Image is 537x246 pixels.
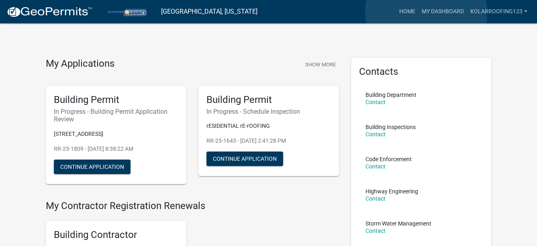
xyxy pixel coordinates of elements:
[54,229,178,241] h5: Building Contractor
[359,66,484,78] h5: Contacts
[46,58,114,70] h4: My Applications
[206,122,331,130] p: rESIDENTIAL rE-rOOFING
[365,189,418,194] p: Highway Engineering
[54,130,178,138] p: [STREET_ADDRESS]
[161,5,257,18] a: [GEOGRAPHIC_DATA], [US_STATE]
[365,131,386,137] a: Contact
[54,145,178,153] p: RR-25-1809 - [DATE] 8:38:22 AM
[396,4,419,19] a: Home
[54,94,178,106] h5: Building Permit
[54,108,178,123] h6: In Progress - Building Permit Application Review
[206,152,283,166] button: Continue Application
[206,137,331,145] p: RR-25-1643 - [DATE] 2:41:28 PM
[99,6,155,17] img: Porter County, Indiana
[365,195,386,202] a: Contact
[365,163,386,170] a: Contact
[365,228,386,234] a: Contact
[365,99,386,105] a: Contact
[365,124,416,130] p: Building Inspections
[365,92,417,98] p: Building Department
[419,4,467,19] a: My Dashboard
[302,58,339,71] button: Show More
[365,156,412,162] p: Code Enforcement
[206,108,331,115] h6: In Progress - Schedule Inspection
[206,94,331,106] h5: Building Permit
[46,200,339,212] h4: My Contractor Registration Renewals
[365,221,431,226] p: Storm Water Management
[467,4,531,19] a: kolarroofing123
[54,160,131,174] button: Continue Application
